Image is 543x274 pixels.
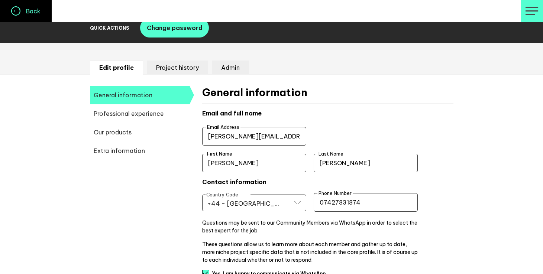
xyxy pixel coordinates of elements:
[206,192,238,198] label: Country Code
[202,241,418,264] p: These questions allow us to learn more about each member and gather up to date, more niche projec...
[20,7,41,15] h4: Back
[147,24,202,32] span: Change password
[206,124,240,130] label: Email Address
[317,151,345,157] label: Last Name
[294,195,301,211] button: Open
[202,86,453,104] h2: General information
[526,7,539,15] img: profile
[202,178,453,186] h4: Contact information
[212,61,249,75] li: Admin
[147,61,208,75] li: Project history
[90,86,190,104] span: General information
[202,110,453,117] h4: Email and full name
[90,141,190,160] span: Extra information
[90,61,143,75] li: Edit profile
[90,25,129,31] h2: Quick Actions
[140,18,209,37] button: Change password
[206,151,233,157] label: First Name
[90,104,190,123] span: Professional experience
[90,123,190,141] span: Our products
[317,190,353,196] label: Phone Number
[202,219,418,235] p: Questions may be sent to our Community Members via WhatsApp in order to select the best expert fo...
